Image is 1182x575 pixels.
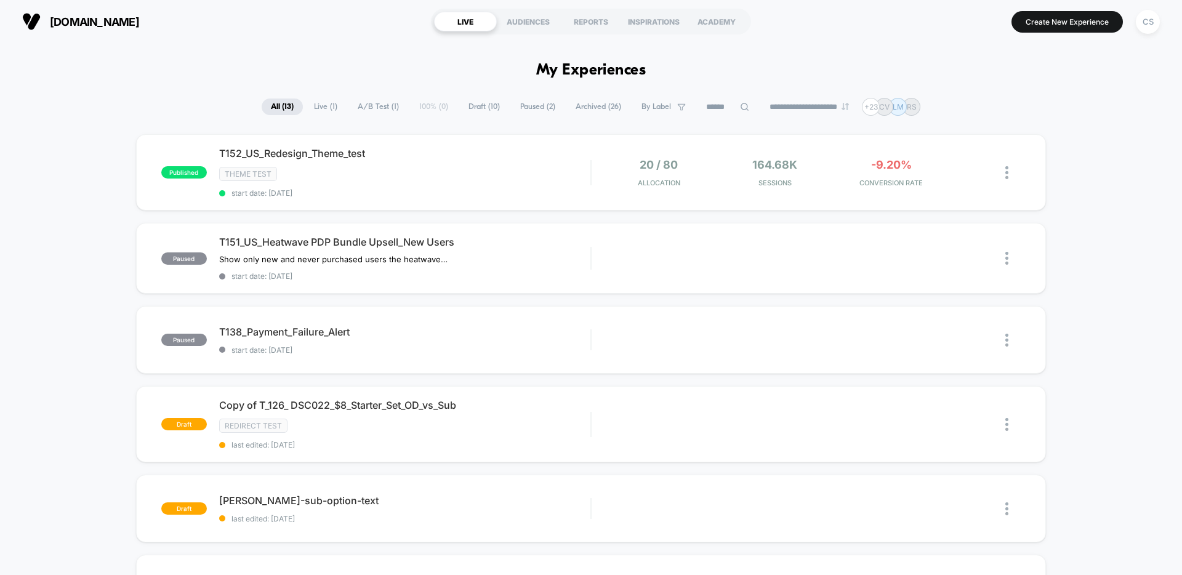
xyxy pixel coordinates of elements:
[640,158,678,171] span: 20 / 80
[641,102,671,111] span: By Label
[219,236,590,248] span: T151_US_Heatwave PDP Bundle Upsell_New Users
[622,12,685,31] div: INSPIRATIONS
[536,62,646,79] h1: My Experiences
[907,102,917,111] p: RS
[219,326,590,338] span: T138_Payment_Failure_Alert
[219,494,590,507] span: [PERSON_NAME]-sub-option-text
[871,158,912,171] span: -9.20%
[1005,166,1008,179] img: close
[219,514,590,523] span: last edited: [DATE]
[497,12,560,31] div: AUDIENCES
[219,419,287,433] span: Redirect Test
[18,12,143,31] button: [DOMAIN_NAME]
[50,15,139,28] span: [DOMAIN_NAME]
[219,188,590,198] span: start date: [DATE]
[1132,9,1164,34] button: CS
[862,98,880,116] div: + 23
[638,179,680,187] span: Allocation
[262,99,303,115] span: All ( 13 )
[459,99,509,115] span: Draft ( 10 )
[219,345,590,355] span: start date: [DATE]
[879,102,890,111] p: CV
[219,167,277,181] span: Theme Test
[219,147,590,159] span: T152_US_Redesign_Theme_test
[1005,252,1008,265] img: close
[219,271,590,281] span: start date: [DATE]
[1005,418,1008,431] img: close
[161,502,207,515] span: draft
[566,99,630,115] span: Archived ( 26 )
[752,158,797,171] span: 164.68k
[161,334,207,346] span: paused
[1005,334,1008,347] img: close
[720,179,830,187] span: Sessions
[161,166,207,179] span: published
[685,12,748,31] div: ACADEMY
[1136,10,1160,34] div: CS
[1005,502,1008,515] img: close
[434,12,497,31] div: LIVE
[348,99,408,115] span: A/B Test ( 1 )
[219,254,448,264] span: Show only new and never purchased users the heatwave bundle upsell on PDP. PDP has been out-perfo...
[161,418,207,430] span: draft
[22,12,41,31] img: Visually logo
[836,179,946,187] span: CONVERSION RATE
[161,252,207,265] span: paused
[1011,11,1123,33] button: Create New Experience
[219,440,590,449] span: last edited: [DATE]
[560,12,622,31] div: REPORTS
[842,103,849,110] img: end
[511,99,565,115] span: Paused ( 2 )
[219,399,590,411] span: Copy of T_126_ DSC022_$8_Starter_Set_OD_vs_Sub
[893,102,904,111] p: LM
[305,99,347,115] span: Live ( 1 )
